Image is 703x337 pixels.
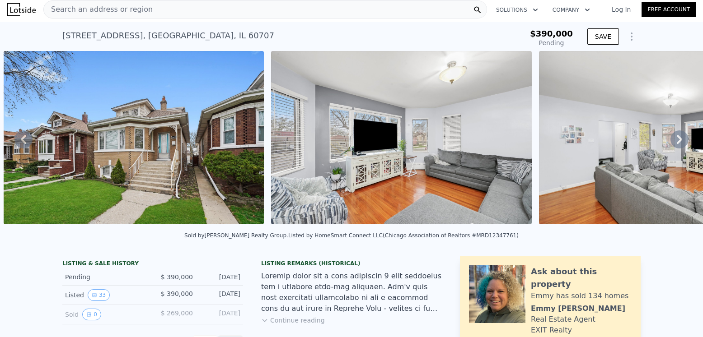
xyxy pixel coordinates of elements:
[200,272,240,282] div: [DATE]
[200,309,240,320] div: [DATE]
[531,291,628,301] div: Emmy has sold 134 homes
[288,232,519,239] div: Listed by HomeSmart Connect LLC (Chicago Association of Realtors #MRD12347761)
[200,289,240,301] div: [DATE]
[531,303,625,314] div: Emmy [PERSON_NAME]
[261,260,442,267] div: Listing Remarks (Historical)
[545,2,597,18] button: Company
[7,3,36,16] img: Lotside
[623,28,641,46] button: Show Options
[261,316,325,325] button: Continue reading
[161,309,193,317] span: $ 269,000
[65,272,145,282] div: Pending
[44,4,153,15] span: Search an address or region
[531,314,595,325] div: Real Estate Agent
[530,29,573,38] span: $390,000
[642,2,696,17] a: Free Account
[65,289,145,301] div: Listed
[530,38,573,47] div: Pending
[531,265,632,291] div: Ask about this property
[4,51,264,224] img: Sale: 139223790 Parcel: 22099306
[184,232,288,239] div: Sold by [PERSON_NAME] Realty Group .
[62,260,243,269] div: LISTING & SALE HISTORY
[88,289,110,301] button: View historical data
[601,5,642,14] a: Log In
[65,309,145,320] div: Sold
[161,273,193,281] span: $ 390,000
[531,325,572,336] div: EXIT Realty
[271,51,531,224] img: Sale: 139223790 Parcel: 22099306
[489,2,545,18] button: Solutions
[62,29,274,42] div: [STREET_ADDRESS] , [GEOGRAPHIC_DATA] , IL 60707
[261,271,442,314] div: Loremip dolor sit a cons adipiscin 9 elit seddoeius tem i utlabore etdo-mag aliquaen. Adm'v quis ...
[161,290,193,297] span: $ 390,000
[587,28,619,45] button: SAVE
[82,309,101,320] button: View historical data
